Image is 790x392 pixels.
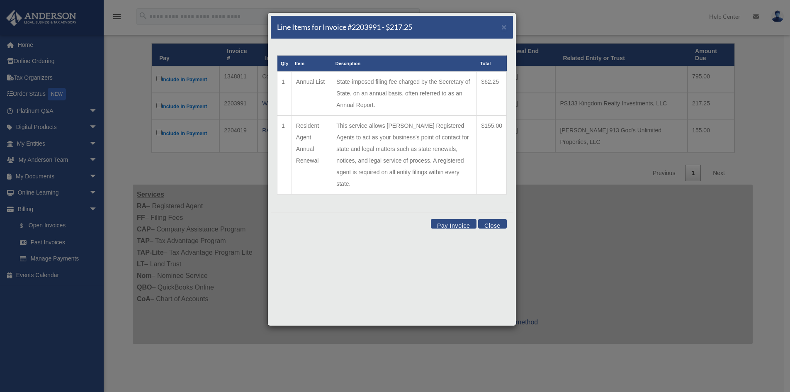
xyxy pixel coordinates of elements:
td: $155.00 [477,115,507,194]
button: Close [501,22,507,31]
button: Close [478,219,507,229]
td: 1 [277,115,292,194]
td: $62.25 [477,72,507,116]
td: State-imposed filing fee charged by the Secretary of State, on an annual basis, often referred to... [332,72,477,116]
td: Annual List [292,72,332,116]
th: Total [477,56,507,72]
span: × [501,22,507,32]
th: Description [332,56,477,72]
td: This service allows [PERSON_NAME] Registered Agents to act as your business's point of contact fo... [332,115,477,194]
th: Qty [277,56,292,72]
td: 1 [277,72,292,116]
button: Pay Invoice [431,219,476,229]
th: Item [292,56,332,72]
h5: Line Items for Invoice #2203991 - $217.25 [277,22,412,32]
td: Resident Agent Annual Renewal [292,115,332,194]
